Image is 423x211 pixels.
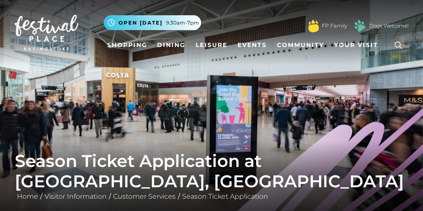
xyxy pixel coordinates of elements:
div: / / / [8,151,415,202]
a: Dogs Welcome! [369,22,409,30]
span: 9.30am-7pm [166,19,199,27]
button: Open [DATE] 9.30am-7pm [104,15,201,30]
a: Season Ticket Application [180,192,270,200]
a: Dining [154,37,189,53]
a: Customer Services [111,192,178,200]
img: Festival Place Logo [15,15,78,50]
a: Leisure [192,37,231,53]
span: Open [DATE] [119,19,163,27]
a: Home [15,192,40,200]
span: Your Visit [334,41,378,50]
a: Your Visit [331,37,386,53]
a: Shopping [104,37,151,53]
h1: Season Ticket Application at [GEOGRAPHIC_DATA], [GEOGRAPHIC_DATA] [15,151,409,192]
a: Events [234,37,270,53]
a: FP Family [322,22,347,30]
a: Visitor Information [42,192,109,200]
a: Community [274,37,327,53]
